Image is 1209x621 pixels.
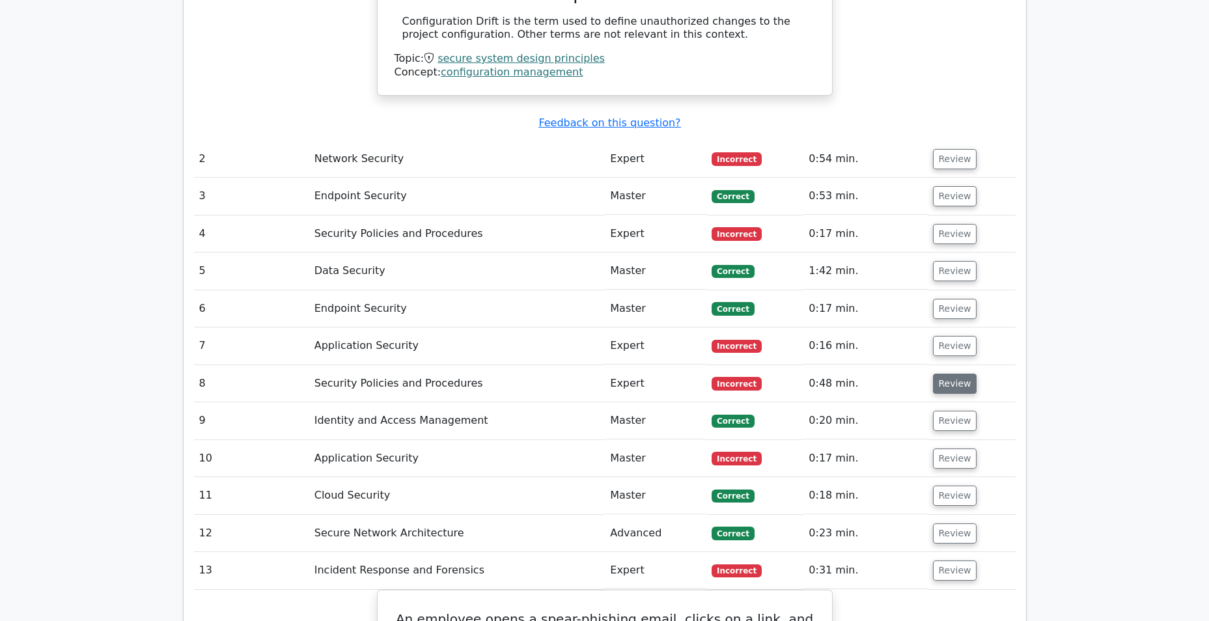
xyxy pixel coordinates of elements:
span: Incorrect [712,340,762,353]
button: Review [933,560,977,581]
button: Review [933,186,977,206]
td: 0:17 min. [803,290,927,327]
td: Secure Network Architecture [309,515,605,552]
td: 0:31 min. [803,552,927,589]
td: 0:20 min. [803,402,927,439]
td: Master [605,253,706,290]
button: Review [933,374,977,394]
td: 9 [194,402,309,439]
td: Network Security [309,141,605,178]
button: Review [933,411,977,431]
td: Application Security [309,440,605,477]
td: 11 [194,477,309,514]
td: 0:18 min. [803,477,927,514]
span: Correct [712,527,754,540]
td: Cloud Security [309,477,605,514]
td: Security Policies and Procedures [309,365,605,402]
td: 13 [194,552,309,589]
td: 0:48 min. [803,365,927,402]
td: 0:17 min. [803,215,927,253]
td: 6 [194,290,309,327]
a: secure system design principles [438,52,605,64]
td: 5 [194,253,309,290]
td: Master [605,477,706,514]
td: Master [605,440,706,477]
td: 0:53 min. [803,178,927,215]
a: configuration management [441,66,583,78]
span: Correct [712,302,754,315]
a: Feedback on this question? [538,117,680,129]
button: Review [933,336,977,356]
div: Configuration Drift is the term used to define unauthorized changes to the project configuration.... [402,15,807,42]
td: 3 [194,178,309,215]
td: 1:42 min. [803,253,927,290]
td: 12 [194,515,309,552]
td: 10 [194,440,309,477]
span: Correct [712,490,754,503]
td: Security Policies and Procedures [309,215,605,253]
td: 2 [194,141,309,178]
td: 8 [194,365,309,402]
button: Review [933,224,977,244]
td: 0:17 min. [803,440,927,477]
td: Advanced [605,515,706,552]
span: Incorrect [712,564,762,577]
td: 0:54 min. [803,141,927,178]
td: Master [605,290,706,327]
button: Review [933,149,977,169]
td: 0:16 min. [803,327,927,365]
td: Master [605,178,706,215]
span: Incorrect [712,227,762,240]
button: Review [933,261,977,281]
td: Expert [605,327,706,365]
div: Concept: [395,66,815,79]
td: Data Security [309,253,605,290]
button: Review [933,448,977,469]
span: Incorrect [712,377,762,390]
button: Review [933,523,977,544]
td: Expert [605,215,706,253]
div: Topic: [395,52,815,66]
td: 7 [194,327,309,365]
td: Master [605,402,706,439]
td: Incident Response and Forensics [309,552,605,589]
td: Expert [605,365,706,402]
td: 4 [194,215,309,253]
td: Endpoint Security [309,290,605,327]
button: Review [933,486,977,506]
button: Review [933,299,977,319]
span: Correct [712,265,754,278]
td: Application Security [309,327,605,365]
span: Correct [712,190,754,203]
td: Identity and Access Management [309,402,605,439]
span: Incorrect [712,152,762,165]
span: Correct [712,415,754,428]
td: Expert [605,552,706,589]
td: Endpoint Security [309,178,605,215]
span: Incorrect [712,452,762,465]
td: 0:23 min. [803,515,927,552]
td: Expert [605,141,706,178]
